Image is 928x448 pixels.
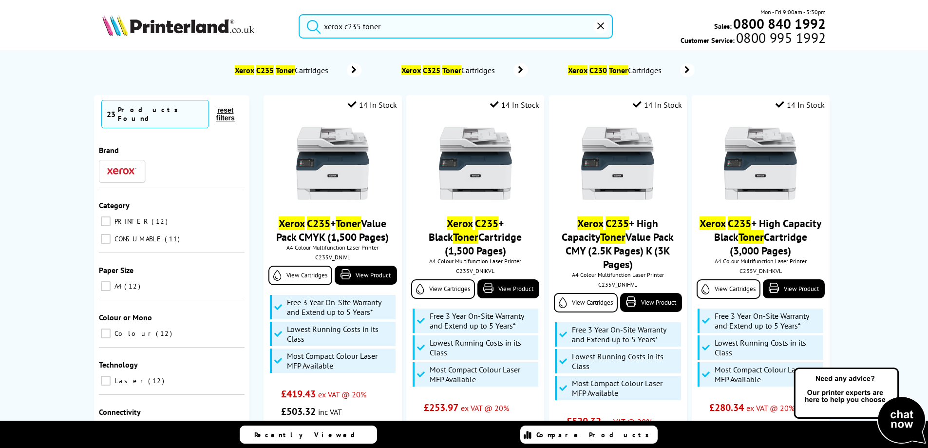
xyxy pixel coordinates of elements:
[700,216,725,230] mark: Xerox
[430,338,536,357] span: Lowest Running Costs in its Class
[442,65,461,75] mark: Toner
[268,244,397,251] span: A4 Colour Multifunction Laser Printer
[99,200,130,210] span: Category
[439,127,512,200] img: Xerox-C235-Front-Main-Small.jpg
[697,279,760,299] a: View Cartridges
[254,430,365,439] span: Recently Viewed
[101,216,111,226] input: PRINTER 12
[430,365,536,384] span: Most Compact Colour Laser MFP Available
[107,109,115,119] span: 23
[424,401,458,414] span: £253.97
[348,100,397,110] div: 14 In Stock
[746,403,795,413] span: ex VAT @ 20%
[735,33,826,42] span: 0800 995 1992
[733,15,826,33] b: 0800 840 1992
[235,65,254,75] mark: Xerox
[609,65,628,75] mark: Toner
[423,65,440,75] mark: C325
[102,15,287,38] a: Printerland Logo
[411,279,475,299] a: View Cartridges
[572,378,678,398] span: Most Compact Colour Laser MFP Available
[281,405,316,418] span: £503.32
[424,419,458,431] span: £304.76
[400,63,528,77] a: Xerox C325 TonerCartridges
[477,279,539,298] a: View Product
[318,390,366,399] span: ex VAT @ 20%
[281,388,316,400] span: £419.43
[681,33,826,45] span: Customer Service:
[461,403,509,413] span: ex VAT @ 20%
[606,216,629,230] mark: C235
[709,401,744,414] span: £280.34
[714,21,732,31] span: Sales:
[152,217,170,226] span: 12
[271,253,394,261] div: C235V_DNIVL
[447,216,473,230] mark: Xerox
[577,216,603,230] mark: Xerox
[776,100,825,110] div: 14 In Stock
[112,234,164,243] span: CONSUMABLE
[430,311,536,331] span: Free 3 Year On-Site Warranty and Extend up to 5 Years*
[107,168,136,175] img: Xerox
[101,234,111,244] input: CONSUMABLE 11
[453,230,478,244] mark: Toner
[792,366,928,446] img: Open Live Chat window
[520,426,658,444] a: Compare Products
[600,230,625,244] mark: Toner
[709,419,744,431] span: £336.41
[475,216,498,230] mark: C235
[567,63,695,77] a: Xerox C230 TonerCartridges
[287,351,393,370] span: Most Compact Colour Laser MFP Available
[287,297,393,317] span: Free 3 Year On-Site Warranty and Extend up to 5 Years*
[335,266,397,285] a: View Product
[101,329,111,338] input: Colour 12
[401,65,421,75] mark: Xerox
[102,15,254,36] img: Printerland Logo
[536,430,654,439] span: Compare Products
[554,271,682,278] span: A4 Colour Multifunction Laser Printer
[99,312,152,322] span: Colour or Mono
[581,127,654,200] img: Xerox-C235-Front-Main-Small.jpg
[99,265,133,275] span: Paper Size
[568,65,587,75] mark: Xerox
[118,105,204,123] div: Products Found
[490,100,539,110] div: 14 In Stock
[101,376,111,386] input: Laser 12
[148,376,167,385] span: 12
[112,376,147,385] span: Laser
[296,127,369,200] img: Xerox-C235-Front-Main-Small.jpg
[567,65,666,75] span: Cartridges
[99,145,119,155] span: Brand
[234,63,361,77] a: Xerox C235 TonerCartridges
[739,230,764,244] mark: Toner
[732,19,826,28] a: 0800 840 1992
[268,266,332,285] a: View Cartridges
[429,216,522,257] a: Xerox C235+ BlackTonerCartridge (1,500 Pages)
[589,65,607,75] mark: C230
[99,407,141,417] span: Connectivity
[234,65,333,75] span: Cartridges
[307,216,330,230] mark: C235
[256,65,274,75] mark: C235
[112,282,123,291] span: A4
[554,293,618,312] a: View Cartridges
[572,325,678,344] span: Free 3 Year On-Site Warranty and Extend up to 5 Years*
[556,281,680,288] div: C235V_DNIHVL
[99,360,138,370] span: Technology
[715,365,821,384] span: Most Compact Colour Laser MFP Available
[318,407,342,417] span: inc VAT
[633,100,682,110] div: 14 In Stock
[124,282,143,291] span: 12
[763,279,825,298] a: View Product
[279,216,304,230] mark: Xerox
[276,65,295,75] mark: Toner
[112,217,151,226] span: PRINTER
[156,329,174,338] span: 12
[336,216,361,230] mark: Toner
[697,257,825,265] span: A4 Colour Multifunction Laser Printer
[700,216,821,257] a: Xerox C235+ High Capacity BlackTonerCartridge (3,000 Pages)
[699,267,822,274] div: C235V_DNIHKVL
[715,311,821,331] span: Free 3 Year On-Site Warranty and Extend up to 5 Years*
[299,14,613,39] input: Search product or brand
[209,106,242,122] button: reset filters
